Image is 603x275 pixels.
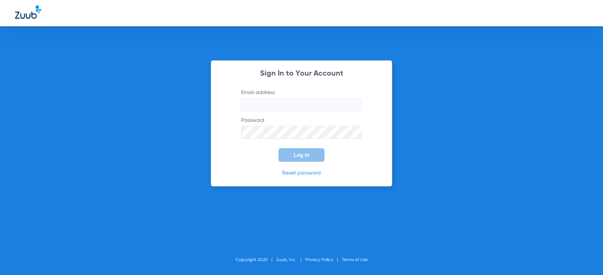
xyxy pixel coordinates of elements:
[241,126,362,139] input: Password
[282,170,321,176] a: Reset password
[241,98,362,111] input: Email address
[230,70,373,77] h2: Sign In to Your Account
[279,148,324,162] button: Log In
[236,256,276,264] li: Copyright 2025
[276,256,305,264] li: Zuub, Inc.
[342,258,368,262] a: Terms of Use
[305,258,333,262] a: Privacy Policy
[241,89,362,111] label: Email address
[15,6,41,19] img: Zuub Logo
[294,152,309,158] span: Log In
[241,117,362,139] label: Password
